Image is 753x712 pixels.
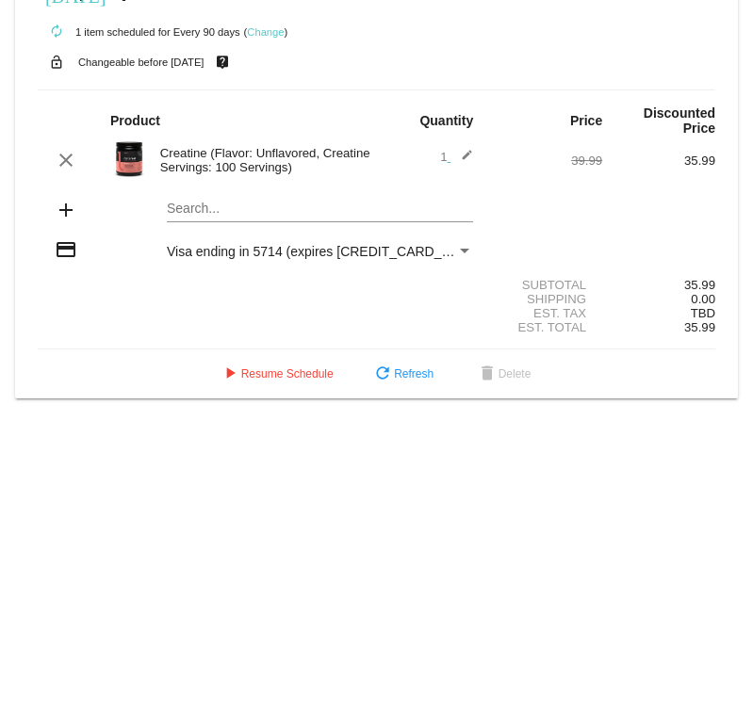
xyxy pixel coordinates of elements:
a: Change [247,26,284,38]
mat-icon: add [55,199,77,221]
input: Search... [167,202,473,217]
span: 0.00 [691,292,715,306]
div: 35.99 [602,278,715,292]
div: 39.99 [489,154,602,168]
mat-icon: lock_open [45,50,68,74]
mat-icon: live_help [211,50,234,74]
span: 1 [440,150,473,164]
strong: Discounted Price [644,105,715,136]
small: 1 item scheduled for Every 90 days [38,26,240,38]
span: Visa ending in 5714 (expires [CREDIT_CARD_DATA]) [167,244,483,259]
mat-icon: edit [450,149,473,171]
span: 35.99 [684,320,715,334]
div: 35.99 [602,154,715,168]
img: Image-1-Carousel-Creatine-100S-1000x1000-1.png [110,140,148,178]
mat-icon: clear [55,149,77,171]
span: TBD [691,306,715,320]
div: Creatine (Flavor: Unflavored, Creatine Servings: 100 Servings) [151,146,377,174]
strong: Product [110,113,160,128]
small: Changeable before [DATE] [78,57,205,68]
small: ( ) [244,26,288,38]
strong: Price [570,113,602,128]
mat-icon: autorenew [45,21,68,43]
strong: Quantity [419,113,473,128]
mat-select: Payment Method [167,244,473,259]
mat-icon: credit_card [55,238,77,261]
